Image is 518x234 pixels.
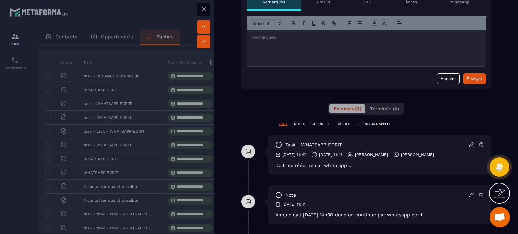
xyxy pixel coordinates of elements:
p: [PERSON_NAME] [401,152,434,157]
div: Doit me réécrire sur whatsapp .. [275,163,484,168]
p: NOTES [294,122,305,126]
p: JOURNAUX D'APPELS [357,122,391,126]
p: [DATE] 11:42 [282,152,306,157]
p: Annule call [DATE] 14h30 donc on continue par whatsapp écrit ! [275,212,484,218]
p: TOUT [279,122,287,126]
p: COURRIELS [312,122,330,126]
span: Terminés (4) [370,106,399,111]
button: Envoyer [463,73,486,84]
button: En cours (3) [329,104,365,113]
span: En cours (3) [334,106,361,111]
div: Envoyer [467,75,482,82]
div: Ouvrir le chat [490,207,510,227]
p: [DATE] 11:41 [282,202,306,207]
p: [DATE] 11:41 [319,152,342,157]
button: Annuler [437,73,460,84]
p: TÂCHES [337,122,350,126]
button: Terminés (4) [366,104,403,113]
p: task - WHATSAPP ECRIT [285,142,342,148]
p: [PERSON_NAME] [355,152,388,157]
p: note [285,192,296,198]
